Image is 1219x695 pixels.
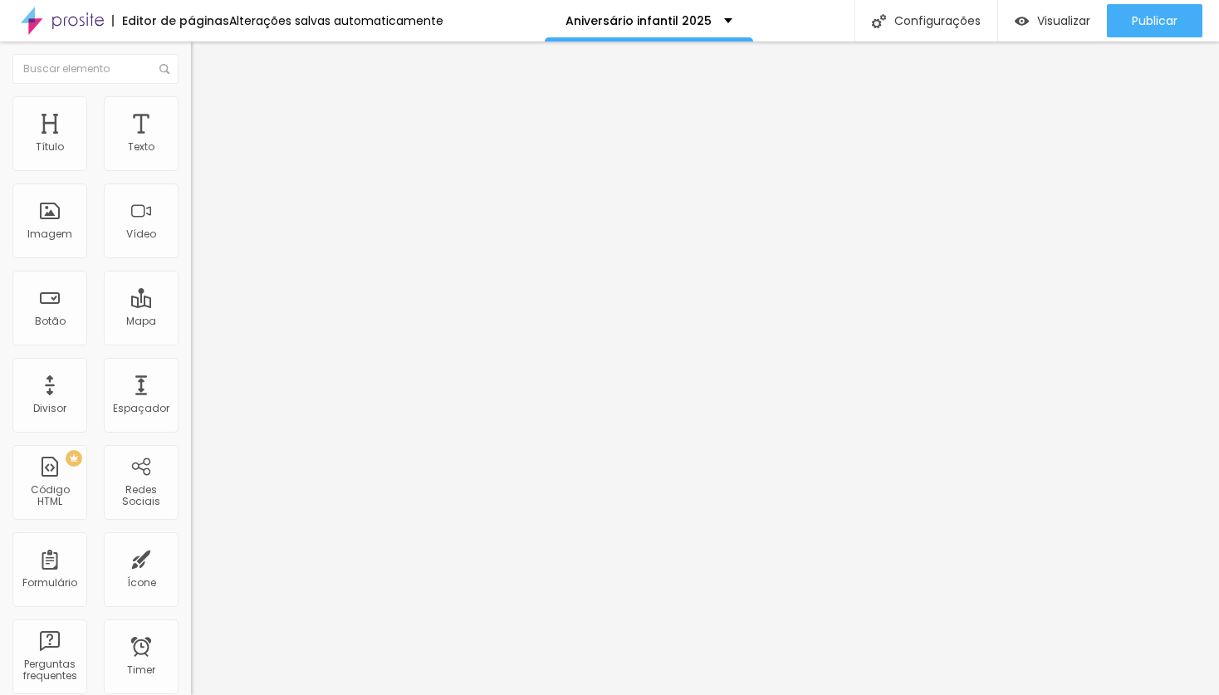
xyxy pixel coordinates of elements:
[113,403,169,414] div: Espaçador
[1107,4,1202,37] button: Publicar
[1037,14,1090,27] span: Visualizar
[128,141,154,153] div: Texto
[36,141,64,153] div: Título
[998,4,1107,37] button: Visualizar
[127,577,156,589] div: Ícone
[159,64,169,74] img: Icone
[229,15,443,27] div: Alterações salvas automaticamente
[27,228,72,240] div: Imagem
[126,316,156,327] div: Mapa
[1015,14,1029,28] img: view-1.svg
[33,403,66,414] div: Divisor
[1132,14,1177,27] span: Publicar
[17,658,82,683] div: Perguntas frequentes
[35,316,66,327] div: Botão
[108,484,174,508] div: Redes Sociais
[22,577,77,589] div: Formulário
[126,228,156,240] div: Vídeo
[565,15,712,27] p: Aniversário infantil 2025
[17,484,82,508] div: Código HTML
[872,14,886,28] img: Icone
[12,54,179,84] input: Buscar elemento
[112,15,229,27] div: Editor de páginas
[127,664,155,676] div: Timer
